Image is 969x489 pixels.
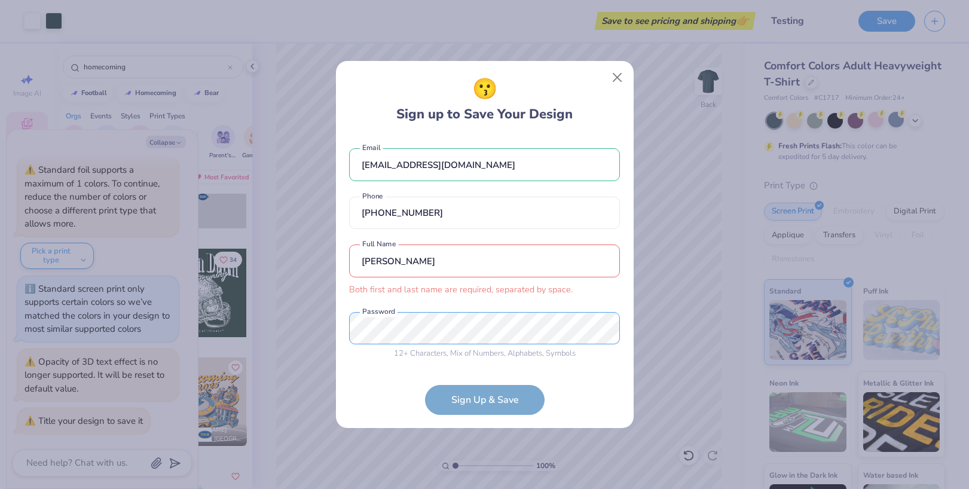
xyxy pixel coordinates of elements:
[472,74,497,105] span: 😗
[349,348,620,360] div: , Mix of , ,
[473,348,504,359] span: Numbers
[394,348,447,359] span: 12 + Characters
[508,348,542,359] span: Alphabets
[396,74,573,124] div: Sign up to Save Your Design
[349,283,620,297] div: Both first and last name are required, separated by space.
[546,348,576,359] span: Symbols
[606,66,628,89] button: Close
